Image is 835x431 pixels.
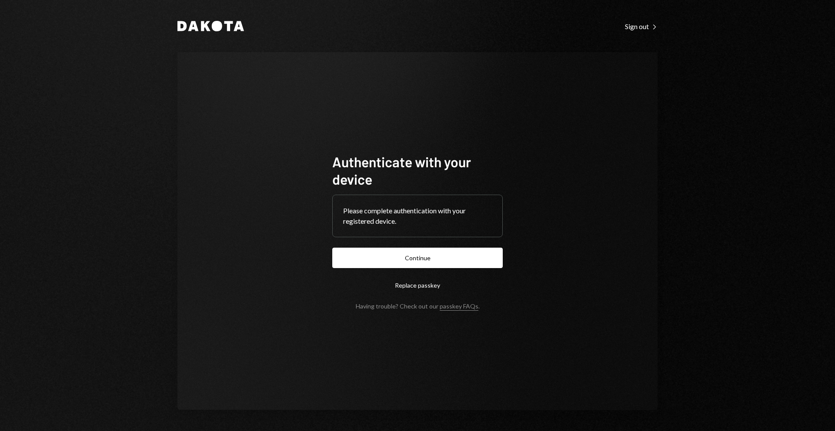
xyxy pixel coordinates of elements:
[625,22,658,31] div: Sign out
[625,21,658,31] a: Sign out
[440,302,478,311] a: passkey FAQs
[332,248,503,268] button: Continue
[332,275,503,295] button: Replace passkey
[343,206,492,226] div: Please complete authentication with your registered device.
[356,302,480,310] div: Having trouble? Check out our .
[332,153,503,188] h1: Authenticate with your device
